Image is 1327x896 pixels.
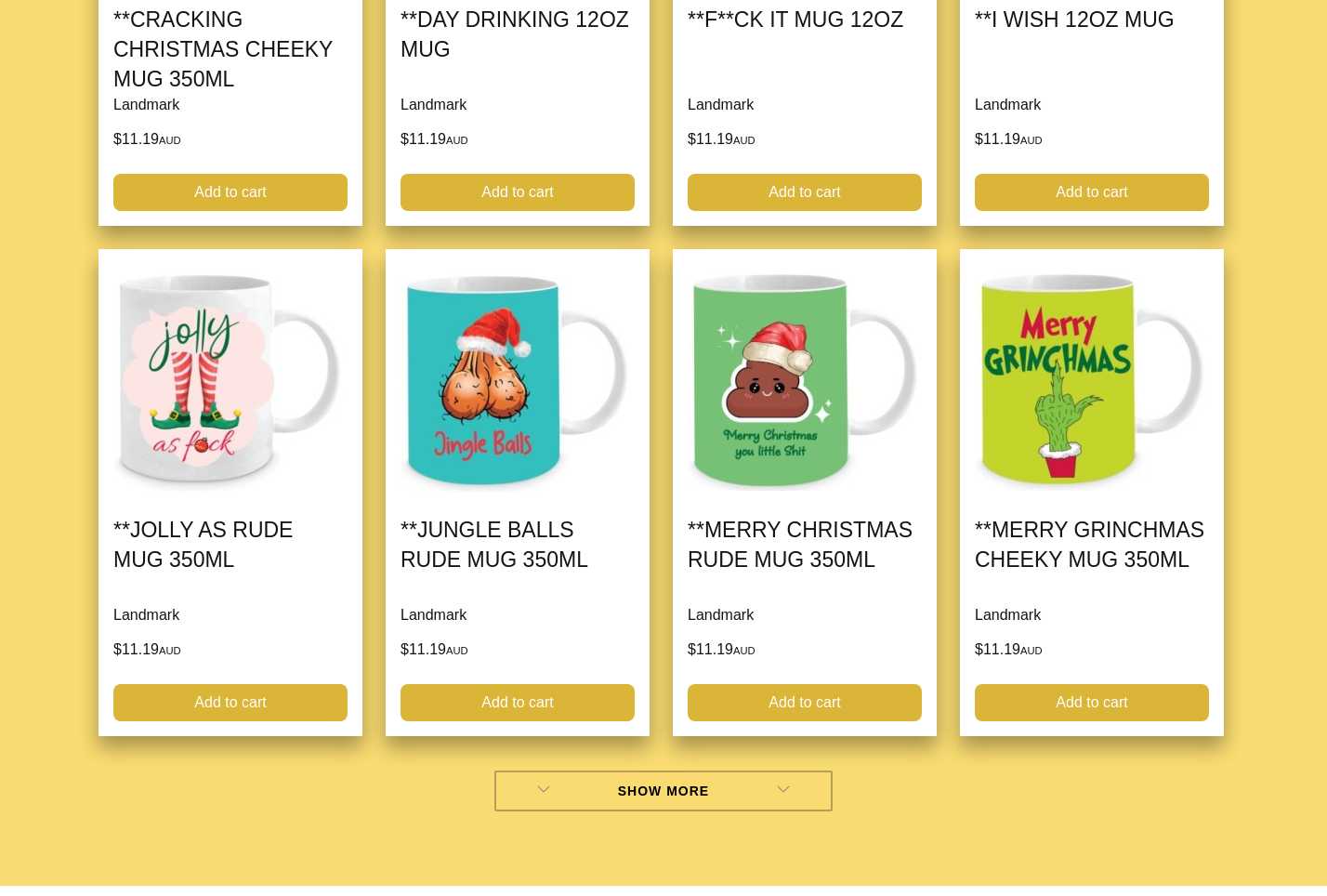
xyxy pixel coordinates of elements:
a: Show More [494,771,834,811]
a: Add to cart [975,174,1209,211]
a: Add to cart [975,684,1209,721]
a: Add to cart [688,684,922,721]
a: Add to cart [401,174,635,211]
a: Add to cart [401,684,635,721]
a: Add to cart [113,174,348,211]
a: Add to cart [688,174,922,211]
a: Add to cart [113,684,348,721]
